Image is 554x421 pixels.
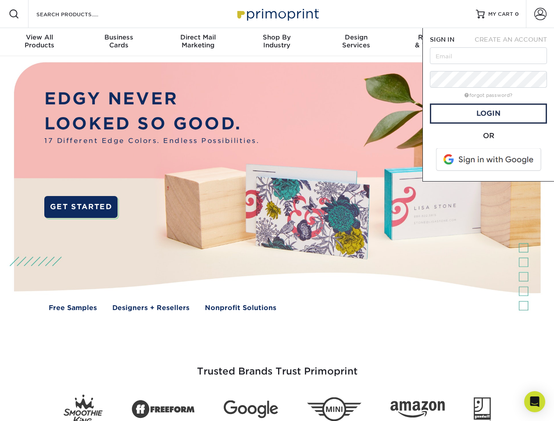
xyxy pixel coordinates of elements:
div: Industry [237,33,316,49]
a: GET STARTED [44,196,118,218]
h3: Trusted Brands Trust Primoprint [21,345,534,388]
span: SIGN IN [430,36,454,43]
a: Free Samples [49,303,97,313]
span: 0 [515,11,519,17]
img: Amazon [390,401,445,418]
img: Goodwill [474,397,491,421]
input: Email [430,47,547,64]
span: Resources [396,33,475,41]
a: Shop ByIndustry [237,28,316,56]
a: DesignServices [317,28,396,56]
span: Shop By [237,33,316,41]
div: OR [430,131,547,141]
span: Design [317,33,396,41]
span: Direct Mail [158,33,237,41]
img: Google [224,400,278,418]
div: Open Intercom Messenger [524,391,545,412]
a: Direct MailMarketing [158,28,237,56]
a: Nonprofit Solutions [205,303,276,313]
a: BusinessCards [79,28,158,56]
a: forgot password? [465,93,512,98]
span: CREATE AN ACCOUNT [475,36,547,43]
img: Primoprint [233,4,321,23]
input: SEARCH PRODUCTS..... [36,9,121,19]
p: LOOKED SO GOOD. [44,111,259,136]
span: 17 Different Edge Colors. Endless Possibilities. [44,136,259,146]
div: Cards [79,33,158,49]
a: Resources& Templates [396,28,475,56]
span: MY CART [488,11,513,18]
p: EDGY NEVER [44,86,259,111]
a: Designers + Resellers [112,303,189,313]
a: Login [430,103,547,124]
div: Marketing [158,33,237,49]
div: Services [317,33,396,49]
div: & Templates [396,33,475,49]
span: Business [79,33,158,41]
